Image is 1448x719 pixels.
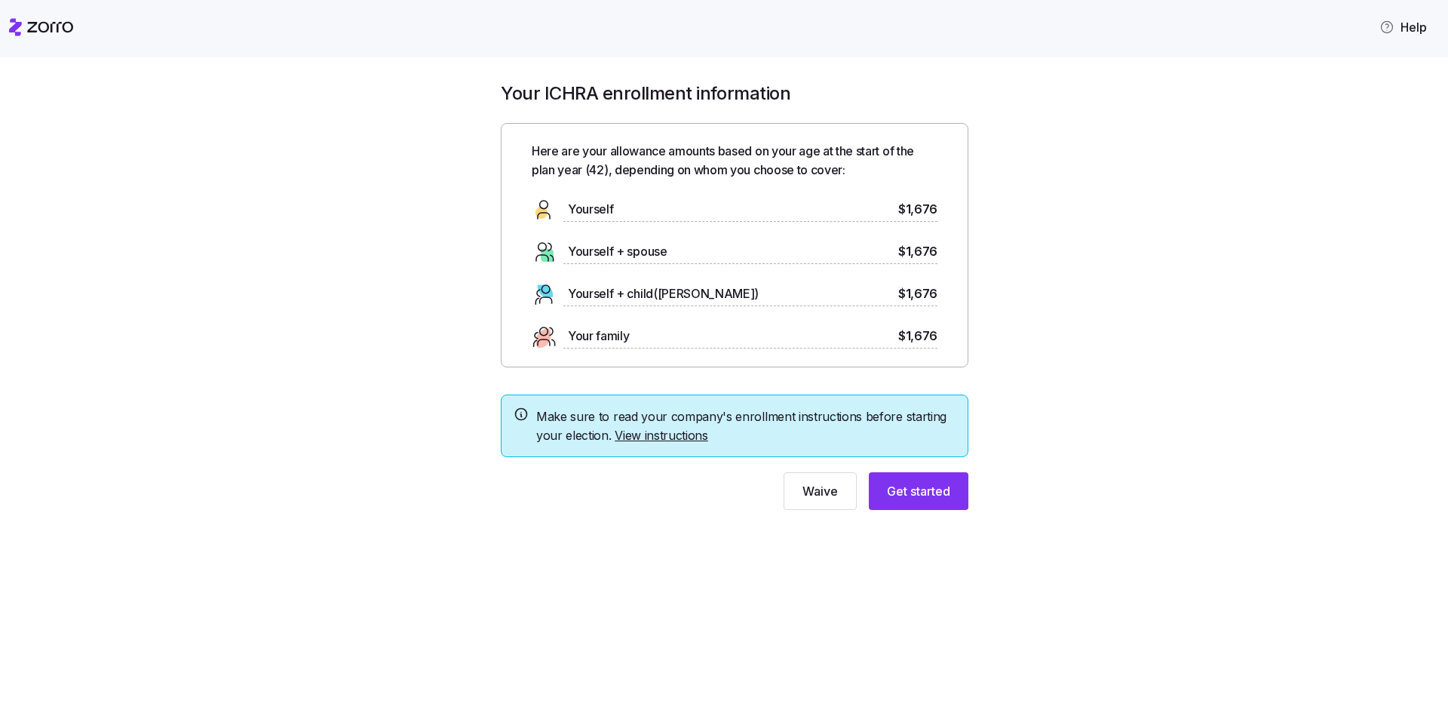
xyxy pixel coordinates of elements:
span: Here are your allowance amounts based on your age at the start of the plan year ( 42 ), depending... [532,142,937,180]
span: Yourself + child([PERSON_NAME]) [568,284,759,303]
span: $1,676 [898,200,937,219]
button: Help [1367,12,1439,42]
span: Get started [887,482,950,500]
span: Yourself [568,200,613,219]
span: Make sure to read your company's enrollment instructions before starting your election. [536,407,956,445]
span: Yourself + spouse [568,242,667,261]
h1: Your ICHRA enrollment information [501,81,968,105]
span: $1,676 [898,327,937,346]
span: $1,676 [898,284,937,303]
span: Waive [802,482,838,500]
span: Help [1379,18,1427,36]
a: View instructions [615,428,708,443]
span: $1,676 [898,242,937,261]
button: Waive [784,472,857,510]
span: Your family [568,327,629,346]
button: Get started [869,472,968,510]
